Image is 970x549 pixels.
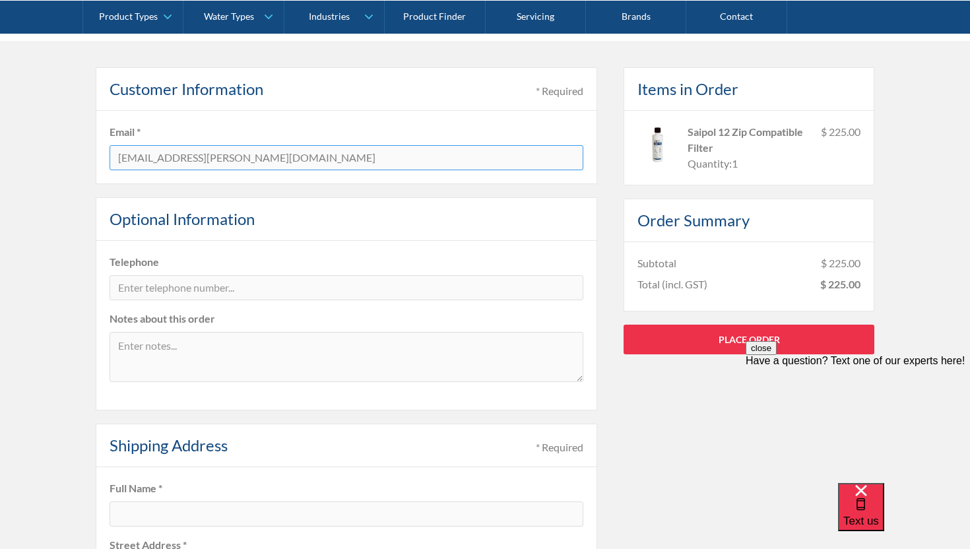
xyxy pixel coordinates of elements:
label: Email * [110,124,583,140]
iframe: podium webchat widget prompt [746,341,970,500]
h4: Order Summary [637,209,750,232]
h4: Shipping Address [110,434,228,457]
label: Notes about this order [110,311,583,327]
h4: Optional Information [110,207,255,231]
div: Quantity: [688,156,732,172]
div: Industries [309,11,350,22]
h4: Items in Order [637,77,738,101]
div: 1 [732,156,738,172]
label: Full Name * [110,480,583,496]
input: Enter telephone number... [110,275,583,300]
div: $ 225.00 [821,124,860,172]
div: $ 225.00 [821,255,860,271]
div: Water Types [204,11,254,22]
div: Saipol 12 Zip Compatible Filter [688,124,810,156]
a: Place Order [624,325,874,354]
div: Total (incl. GST) [637,276,707,292]
div: $ 225.00 [820,276,860,292]
h4: Customer Information [110,77,263,101]
div: * Required [536,83,583,99]
div: Product Types [99,11,158,22]
div: Subtotal [637,255,676,271]
label: Telephone [110,254,583,270]
div: * Required [536,439,583,455]
iframe: podium webchat widget bubble [838,483,970,549]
